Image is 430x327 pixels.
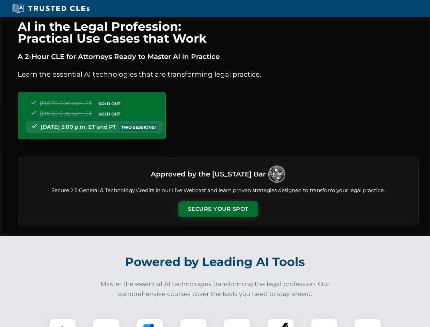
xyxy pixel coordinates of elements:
button: Secure Your Spot [178,201,258,217]
img: Trusted CLEs [10,3,92,14]
span: [DATE] 5:00 p.m. ET [40,100,92,107]
p: A 2-Hour CLE for Attorneys Ready to Master AI in Practice [18,51,419,62]
h3: Approved by the [US_STATE] Bar [151,168,266,180]
img: Logo [268,166,285,183]
span: [DATE] 5:00 p.m. ET [40,110,92,117]
span: SOLD OUT [96,110,123,118]
p: Master the essential AI technologies transforming the legal profession. Our comprehensive courses... [96,279,334,299]
h1: AI in the Legal Profession: Practical Use Cases that Work [18,20,419,44]
h2: Powered by Leading AI Tools [27,250,404,274]
p: Secure 2.5 General & Technology Credits in our Live Webcast and learn proven strategies designed ... [26,187,410,194]
span: SOLD OUT [96,100,123,107]
p: Learn the essential AI technologies that are transforming legal practice. [18,69,419,80]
